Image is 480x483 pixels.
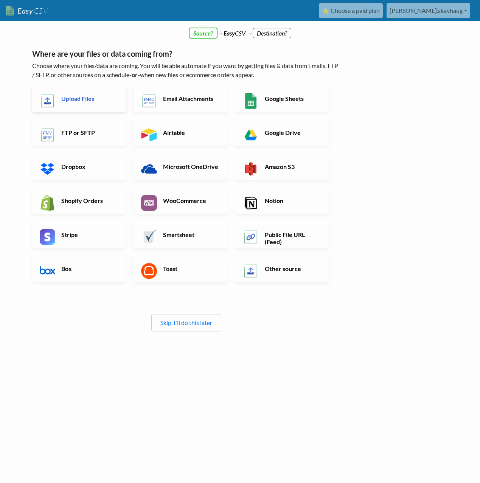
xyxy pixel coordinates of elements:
[160,319,212,326] a: Skip, I'll do this later
[235,153,329,180] a: Amazon S3
[32,187,126,214] a: Shopify Orders
[59,265,119,272] h6: Box
[32,49,340,58] h5: Where are your files or data coming from?
[33,6,48,15] span: CSV
[161,231,221,238] h6: Smartsheet
[134,153,228,180] a: Microsoft OneDrive
[59,163,119,170] h6: Dropbox
[32,61,340,79] p: Choose where your files/data are coming. You will be able automate if you want by getting files &...
[134,119,228,146] a: Airtable
[235,255,329,282] a: Other source
[32,85,126,112] a: Upload Files
[25,21,456,38] div: → CSV →
[263,163,322,170] h6: Amazon S3
[59,129,119,136] h6: FTP or SFTP
[235,187,329,214] a: Notion
[40,263,56,279] img: Box App & API
[6,3,48,19] a: EasyCSV
[161,163,221,170] h6: Microsoft OneDrive
[32,255,126,282] a: Box
[263,129,322,136] h6: Google Drive
[319,3,383,18] a: ⭐ Choose a paid plan
[141,229,157,245] img: Smartsheet App & API
[243,161,259,177] img: Amazon S3 App & API
[32,119,126,146] a: FTP or SFTP
[129,71,140,78] b: -or-
[235,85,329,112] a: Google Sheets
[40,93,56,109] img: Upload Files App & API
[387,3,470,18] a: [PERSON_NAME].skavhaug
[263,265,322,272] h6: Other source
[40,229,56,245] img: Stripe App & API
[59,231,119,238] h6: Stripe
[134,85,228,112] a: Email Attachments
[243,229,259,245] img: Public File URL App & API
[141,161,157,177] img: Microsoft OneDrive App & API
[161,197,221,204] h6: WooCommerce
[235,221,329,248] a: Public File URL (Feed)
[141,93,157,109] img: Email New CSV or XLSX File App & API
[32,221,126,248] a: Stripe
[243,195,259,211] img: Notion App & API
[59,95,119,102] h6: Upload Files
[263,95,322,102] h6: Google Sheets
[40,161,56,177] img: Dropbox App & API
[134,255,228,282] a: Toast
[59,197,119,204] h6: Shopify Orders
[134,187,228,214] a: WooCommerce
[141,263,157,279] img: Toast App & API
[442,445,471,474] iframe: Drift Widget Chat Controller
[263,197,322,204] h6: Notion
[141,127,157,143] img: Airtable App & API
[263,231,322,245] h6: Public File URL (Feed)
[161,95,221,102] h6: Email Attachments
[134,221,228,248] a: Smartsheet
[235,119,329,146] a: Google Drive
[32,153,126,180] a: Dropbox
[243,93,259,109] img: Google Sheets App & API
[243,127,259,143] img: Google Drive App & API
[141,195,157,211] img: WooCommerce App & API
[40,127,56,143] img: FTP or SFTP App & API
[40,195,56,211] img: Shopify App & API
[161,265,221,272] h6: Toast
[243,263,259,279] img: Other Source App & API
[161,129,221,136] h6: Airtable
